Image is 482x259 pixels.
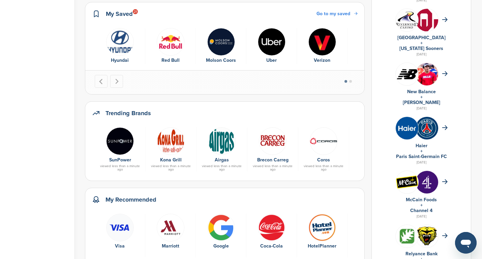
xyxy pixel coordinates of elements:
[344,80,347,83] button: Go to page 1
[133,9,138,14] div: 21
[157,214,184,241] img: Jejbcle9 400x400
[251,127,295,154] a: Fvoowbej 400x400
[145,28,196,64] div: 2 of 6
[98,242,142,250] div: Visa
[98,57,142,64] div: Hyundai
[259,127,287,155] img: Fvoowbej 400x400
[317,10,358,18] a: Go to my saved
[399,46,443,51] a: [US_STATE] Sooners
[420,202,423,208] a: +
[416,9,438,40] img: Data?1415805766
[379,159,464,165] div: [DATE]
[199,28,243,64] a: Molson coors logo Molson Coors
[106,195,156,204] h2: My Recommended
[246,214,297,258] div: 4 of 10
[406,197,437,203] a: McCain Foods
[149,242,192,250] div: Marriott
[149,127,193,154] a: Url
[405,251,438,257] a: Relyance Bank
[250,242,293,250] div: Coca-Cola
[416,63,438,94] img: 220px josh allen
[250,57,293,64] div: Uber
[149,28,192,64] a: Red bull logo Red Bull
[416,143,427,149] a: Haier
[396,175,418,189] img: Open uri20141112 50798 1gyzy02
[106,214,134,241] img: Yzltm gk 400x400
[297,214,348,258] div: 5 of 10
[98,127,142,154] a: Data
[379,51,464,57] div: [DATE]
[396,117,418,139] img: Fh8myeok 400x400
[106,28,134,56] img: Screen shot 2016 08 15 at 1.23.01 pm
[199,242,243,250] div: Google
[317,157,330,163] a: Coros
[109,157,131,163] a: SunPower
[145,214,196,258] div: 2 of 10
[258,214,285,241] img: 451ddf96e958c635948cd88c29892565
[106,108,151,118] h2: Trending Brands
[349,80,352,83] button: Go to page 2
[196,214,246,258] div: 3 of 10
[420,148,423,154] a: +
[416,226,438,246] img: Design img dhsqmo
[250,214,293,250] a: 451ddf96e958c635948cd88c29892565 Coca-Cola
[98,214,142,250] a: Yzltm gk 400x400 Visa
[207,214,235,241] img: Bwupxdxo 400x400
[106,127,134,155] img: Data
[416,117,438,139] img: 0x7wxqi8 400x400
[379,213,464,219] div: [DATE]
[317,11,350,17] span: Go to my saved
[215,157,229,163] a: Airgas
[300,28,344,64] a: P hn 5tr 400x400 Verizon
[297,28,348,64] div: 5 of 6
[208,127,236,155] img: Data
[200,164,244,171] div: viewed less than a minute ago
[157,28,184,56] img: Red bull logo
[246,28,297,64] div: 4 of 6
[397,35,446,41] a: [GEOGRAPHIC_DATA]
[200,127,244,154] a: Data
[300,214,344,250] a: Cg3bj0ev 400x400 HotelPlanner
[407,89,436,95] a: New Balance
[258,28,285,56] img: Uber logo
[149,214,192,250] a: Jejbcle9 400x400 Marriott
[396,11,418,29] img: Data
[110,75,123,88] button: Next slide
[149,57,192,64] div: Red Bull
[157,127,185,155] img: Url
[348,214,398,258] div: 6 of 10
[207,28,235,56] img: Molson coors logo
[98,28,142,64] a: Screen shot 2016 08 15 at 1.23.01 pm Hyundai
[308,214,336,241] img: Cg3bj0ev 400x400
[410,208,432,213] a: Channel 4
[251,164,295,171] div: viewed less than a minute ago
[351,242,394,257] div: Blue Cross Blue Shield
[420,94,423,100] a: +
[339,79,358,84] ul: Select a slide to show
[353,164,396,168] div: viewed 1 minute ago
[300,242,344,250] div: HotelPlanner
[396,154,447,159] a: Paris Saint-Germain FC
[351,57,395,64] div: AT&T
[302,164,345,171] div: viewed less than a minute ago
[302,127,345,154] a: Coros
[420,40,423,46] a: +
[196,28,246,64] div: 3 of 6
[257,157,289,163] a: Brecon Carreg
[300,57,344,64] div: Verizon
[403,100,440,105] a: [PERSON_NAME]
[308,28,336,56] img: P hn 5tr 400x400
[353,127,396,154] a: Open uri20141112 50798 1i86wag
[310,127,337,155] img: Coros
[199,57,243,64] div: Molson Coors
[379,105,464,111] div: [DATE]
[95,75,108,88] button: Go to last slide
[250,28,293,64] a: Uber logo Uber
[98,164,142,171] div: viewed less than a minute ago
[396,225,418,248] img: Odp7hoyt 400x400
[95,28,145,64] div: 1 of 6
[396,69,418,80] img: Data
[95,214,145,258] div: 1 of 10
[348,28,398,64] div: 6 of 6
[149,164,193,171] div: viewed less than a minute ago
